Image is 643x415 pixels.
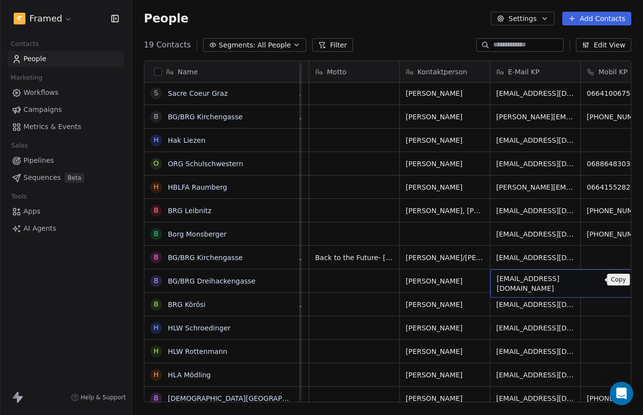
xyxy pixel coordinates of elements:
[257,40,291,50] span: All People
[496,253,574,262] span: [EMAIL_ADDRESS][DOMAIN_NAME]
[315,253,393,262] span: Back to the Future- [DATE] [PERSON_NAME], [DATE] Legenden🌟
[168,301,206,308] a: BRG Körösi
[406,253,484,262] span: [PERSON_NAME]/[PERSON_NAME][GEOGRAPHIC_DATA]
[65,173,84,183] span: Beta
[154,346,159,356] div: H
[23,173,61,183] span: Sequences
[178,67,198,77] span: Name
[496,135,574,145] span: [EMAIL_ADDRESS][DOMAIN_NAME]
[8,102,124,118] a: Campaigns
[406,112,484,122] span: [PERSON_NAME]
[168,207,211,215] a: BRG Leibnitz
[496,300,574,309] span: [EMAIL_ADDRESS][DOMAIN_NAME]
[168,89,228,97] a: Sacre Coeur Graz
[8,203,124,219] a: Apps
[168,230,227,238] a: Borg Monsberger
[406,206,484,216] span: [PERSON_NAME], [PERSON_NAME]
[496,229,574,239] span: [EMAIL_ADDRESS][DOMAIN_NAME]
[14,13,25,24] img: framed_logo_2.jpg
[508,67,539,77] span: E-Mail KP
[406,370,484,380] span: [PERSON_NAME]
[81,393,126,401] span: Help & Support
[491,12,554,25] button: Settings
[496,347,574,356] span: [EMAIL_ADDRESS][DOMAIN_NAME]
[168,183,227,191] a: HBLFA Raumberg
[496,159,574,169] span: [EMAIL_ADDRESS][DOMAIN_NAME]
[7,138,32,153] span: Sales
[154,299,159,309] div: B
[168,160,243,168] a: ORG Schulschwestern
[168,113,243,121] a: BG/BRG Kirchengasse
[8,51,124,67] a: People
[8,170,124,186] a: SequencesBeta
[327,67,346,77] span: Motto
[23,155,54,166] span: Pipelines
[154,111,159,122] div: B
[154,88,159,98] div: S
[23,87,59,98] span: Workflows
[23,223,56,234] span: AI Agents
[71,393,126,401] a: Help & Support
[154,323,159,333] div: H
[611,276,626,284] p: Copy
[168,254,243,262] a: BG/BRG Kirchengasse
[168,324,230,332] a: HLW Schroedinger
[154,182,159,192] div: H
[154,370,159,380] div: H
[496,88,574,98] span: [EMAIL_ADDRESS][DOMAIN_NAME]
[406,159,484,169] span: [PERSON_NAME]
[497,274,613,293] span: [EMAIL_ADDRESS][DOMAIN_NAME]
[406,182,484,192] span: [PERSON_NAME]
[309,61,399,82] div: Motto
[23,206,41,217] span: Apps
[496,370,574,380] span: [EMAIL_ADDRESS][DOMAIN_NAME]
[406,323,484,333] span: [PERSON_NAME]
[598,67,627,77] span: Mobil KP
[8,119,124,135] a: Metrics & Events
[400,61,490,82] div: Kontaktperson
[576,38,631,52] button: Edit View
[154,229,159,239] div: B
[8,85,124,101] a: Workflows
[496,206,574,216] span: [EMAIL_ADDRESS][DOMAIN_NAME]
[168,371,211,379] a: HLA Mödling
[6,70,46,85] span: Marketing
[496,112,574,122] span: [PERSON_NAME][EMAIL_ADDRESS][DOMAIN_NAME]
[490,61,580,82] div: E-Mail KP
[168,394,318,402] a: [DEMOGRAPHIC_DATA][GEOGRAPHIC_DATA]
[406,135,484,145] span: [PERSON_NAME]
[417,67,467,77] span: Kontaktperson
[219,40,255,50] span: Segments:
[153,158,159,169] div: O
[144,39,191,51] span: 19 Contacts
[23,122,81,132] span: Metrics & Events
[8,220,124,237] a: AI Agents
[610,382,633,405] div: Open Intercom Messenger
[154,393,159,403] div: B
[154,276,159,286] div: B
[144,11,188,26] span: People
[496,393,574,403] span: [EMAIL_ADDRESS][DOMAIN_NAME]
[144,61,299,82] div: Name
[23,105,62,115] span: Campaigns
[312,38,353,52] button: Filter
[406,393,484,403] span: [PERSON_NAME]
[6,37,43,51] span: Contacts
[406,347,484,356] span: [PERSON_NAME]
[23,54,46,64] span: People
[29,12,62,25] span: Framed
[168,348,227,355] a: HLW Rottenmann
[406,276,484,286] span: [PERSON_NAME]
[168,277,255,285] a: BG/BRG Dreihackengasse
[144,83,300,403] div: grid
[8,153,124,169] a: Pipelines
[562,12,631,25] button: Add Contacts
[154,252,159,262] div: B
[406,88,484,98] span: [PERSON_NAME]
[154,205,159,216] div: B
[154,135,159,145] div: H
[406,300,484,309] span: [PERSON_NAME]
[7,189,31,204] span: Tools
[168,136,206,144] a: Hak Liezen
[496,323,574,333] span: [EMAIL_ADDRESS][DOMAIN_NAME]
